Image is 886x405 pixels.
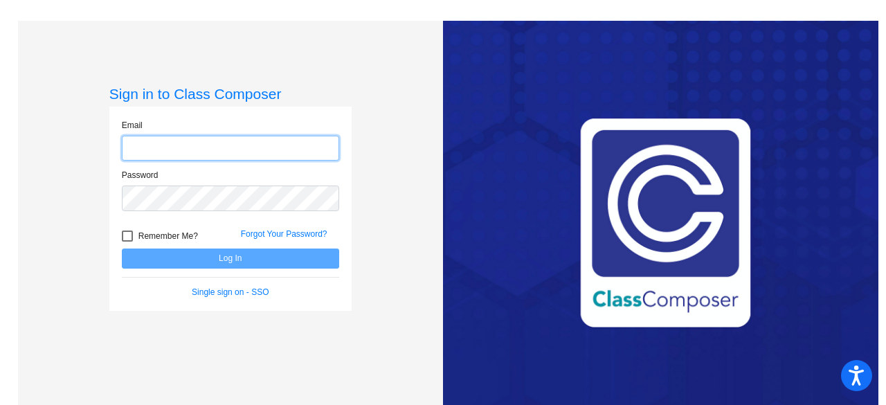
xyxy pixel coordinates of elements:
label: Password [122,169,159,181]
a: Forgot Your Password? [241,229,327,239]
a: Single sign on - SSO [192,287,269,297]
button: Log In [122,249,339,269]
label: Email [122,119,143,132]
h3: Sign in to Class Composer [109,85,352,102]
span: Remember Me? [138,228,198,244]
